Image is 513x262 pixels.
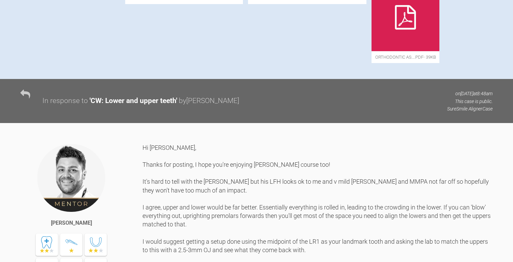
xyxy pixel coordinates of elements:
[42,95,88,107] div: In response to
[447,90,493,97] p: on [DATE] at 8:48am
[90,95,177,107] div: ' CW: Lower and upper teeth '
[372,51,439,63] span: Orthodontic as….pdf - 39KB
[51,219,92,227] div: [PERSON_NAME]
[447,105,493,113] p: SureSmile Aligner Case
[179,95,239,107] div: by [PERSON_NAME]
[37,143,106,213] img: Guy Wells
[447,98,493,105] p: This case is public.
